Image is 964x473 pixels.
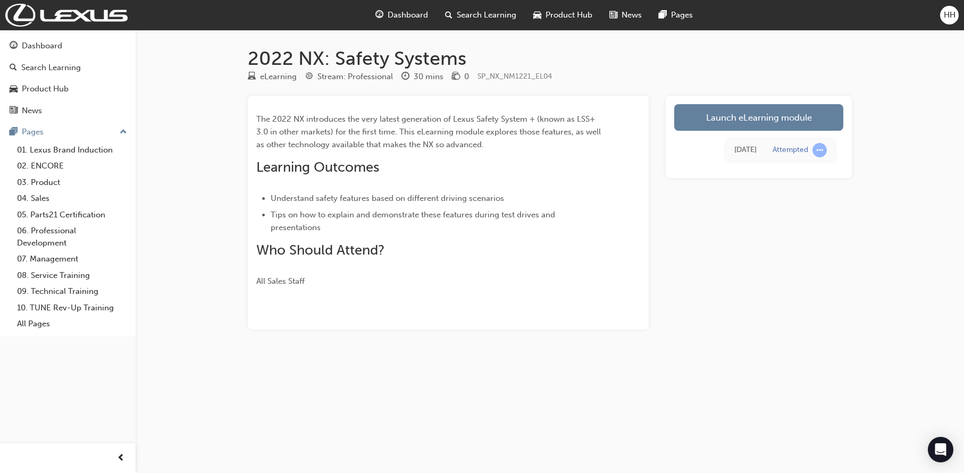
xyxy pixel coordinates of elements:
[13,300,131,316] a: 10. TUNE Rev-Up Training
[414,71,443,83] div: 30 mins
[375,9,383,22] span: guage-icon
[525,4,601,26] a: car-iconProduct Hub
[5,4,128,27] img: Trak
[401,70,443,83] div: Duration
[13,316,131,332] a: All Pages
[601,4,650,26] a: news-iconNews
[22,83,69,95] div: Product Hub
[671,9,693,21] span: Pages
[13,142,131,158] a: 01. Lexus Brand Induction
[4,122,131,142] button: Pages
[13,267,131,284] a: 08. Service Training
[256,276,305,286] span: All Sales Staff
[13,223,131,251] a: 06. Professional Development
[4,36,131,56] a: Dashboard
[248,47,852,70] h1: 2022 NX: Safety Systems
[117,452,125,465] span: prev-icon
[773,145,808,155] div: Attempted
[13,190,131,207] a: 04. Sales
[388,9,428,21] span: Dashboard
[10,41,18,51] span: guage-icon
[10,63,17,73] span: search-icon
[546,9,592,21] span: Product Hub
[445,9,452,22] span: search-icon
[256,242,384,258] span: Who Should Attend?
[260,71,297,83] div: eLearning
[437,4,525,26] a: search-iconSearch Learning
[256,114,603,149] span: The 2022 NX introduces the very latest generation of Lexus Safety System + (known as LSS+ 3.0 in ...
[21,62,81,74] div: Search Learning
[609,9,617,22] span: news-icon
[940,6,959,24] button: HH
[4,79,131,99] a: Product Hub
[4,34,131,122] button: DashboardSearch LearningProduct HubNews
[271,193,504,203] span: Understand safety features based on different driving scenarios
[452,70,469,83] div: Price
[477,72,552,81] span: Learning resource code
[13,283,131,300] a: 09. Technical Training
[10,128,18,137] span: pages-icon
[10,106,18,116] span: news-icon
[120,125,127,139] span: up-icon
[13,207,131,223] a: 05. Parts21 Certification
[22,40,62,52] div: Dashboard
[305,72,313,82] span: target-icon
[457,9,516,21] span: Search Learning
[659,9,667,22] span: pages-icon
[622,9,642,21] span: News
[305,70,393,83] div: Stream
[650,4,701,26] a: pages-iconPages
[812,143,827,157] span: learningRecordVerb_ATTEMPT-icon
[13,158,131,174] a: 02. ENCORE
[317,71,393,83] div: Stream: Professional
[22,126,44,138] div: Pages
[464,71,469,83] div: 0
[674,104,843,131] a: Launch eLearning module
[401,72,409,82] span: clock-icon
[944,9,955,21] span: HH
[928,437,953,462] div: Open Intercom Messenger
[4,101,131,121] a: News
[256,159,379,175] span: Learning Outcomes
[248,70,297,83] div: Type
[734,144,757,156] div: Mon Aug 11 2025 08:42:36 GMT+0930 (Australian Central Standard Time)
[271,210,557,232] span: Tips on how to explain and demonstrate these features during test drives and presentations
[452,72,460,82] span: money-icon
[22,105,42,117] div: News
[533,9,541,22] span: car-icon
[13,174,131,191] a: 03. Product
[4,58,131,78] a: Search Learning
[10,85,18,94] span: car-icon
[248,72,256,82] span: learningResourceType_ELEARNING-icon
[367,4,437,26] a: guage-iconDashboard
[13,251,131,267] a: 07. Management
